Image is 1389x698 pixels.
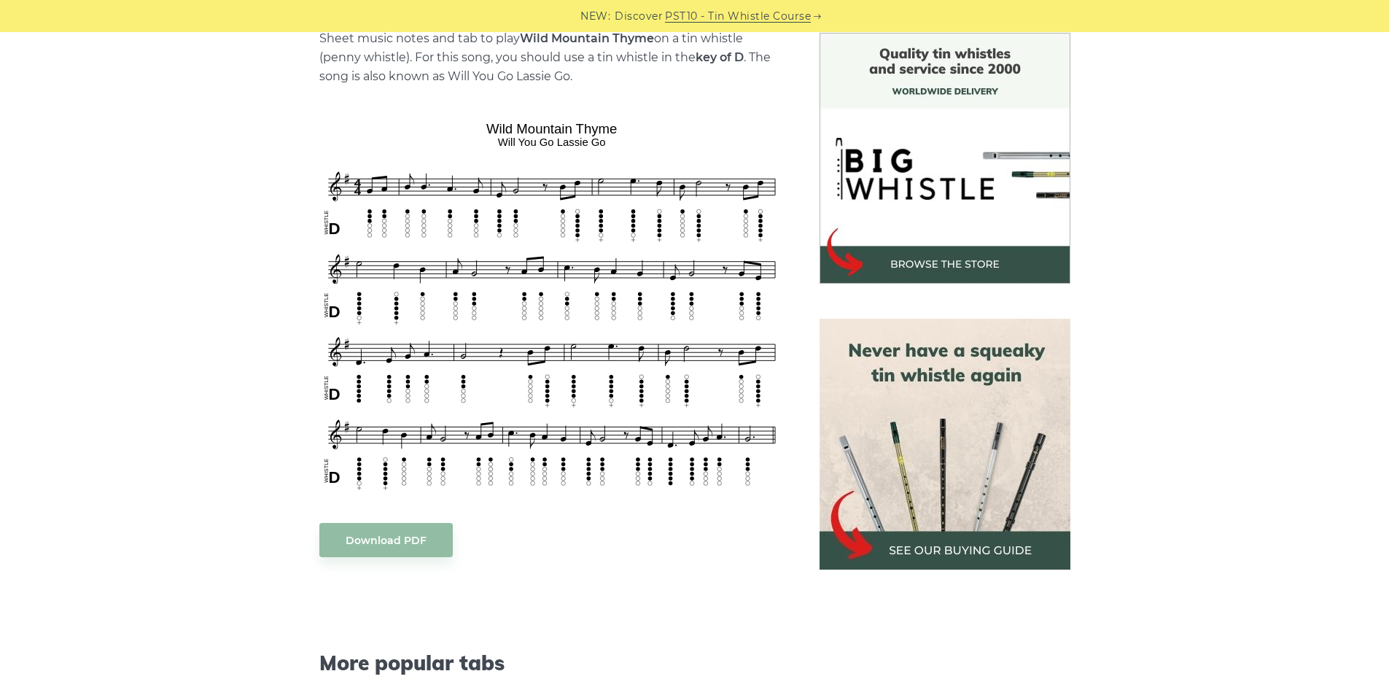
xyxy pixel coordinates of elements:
[665,8,811,25] a: PST10 - Tin Whistle Course
[696,50,744,64] strong: key of D
[820,33,1070,284] img: BigWhistle Tin Whistle Store
[580,8,610,25] span: NEW:
[319,651,785,675] span: More popular tabs
[319,523,453,557] a: Download PDF
[319,116,785,494] img: Wild Mountain Thyme Tin Whistle Tab & Sheet Music
[615,8,663,25] span: Discover
[520,31,654,45] strong: Wild Mountain Thyme
[820,319,1070,570] img: tin whistle buying guide
[319,29,785,86] p: Sheet music notes and tab to play on a tin whistle (penny whistle). For this song, you should use...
